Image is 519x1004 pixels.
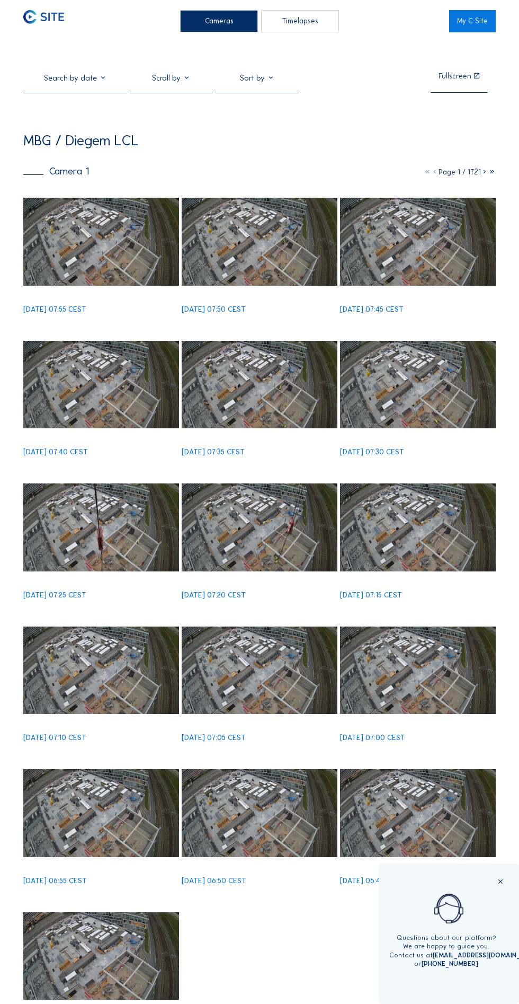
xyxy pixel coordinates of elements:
[182,627,337,714] img: image_52720464
[23,10,70,32] a: C-SITE Logo
[389,933,504,942] div: Questions about our platform?
[340,198,496,285] img: image_52721629
[23,133,139,147] div: MBG / Diegem LCL
[182,341,337,428] img: image_52721323
[180,10,258,32] div: Cameras
[439,168,481,177] span: Page 1 / 1721
[389,942,504,950] div: We are happy to guide you.
[340,341,496,428] img: image_52721163
[389,959,504,968] div: or
[23,306,86,313] div: [DATE] 07:55 CEST
[23,483,179,571] img: image_52721031
[23,769,179,857] img: image_52720248
[23,912,179,1000] img: image_52719787
[23,198,179,285] img: image_52721841
[340,592,402,599] div: [DATE] 07:15 CEST
[182,306,246,313] div: [DATE] 07:50 CEST
[182,734,246,742] div: [DATE] 07:05 CEST
[23,877,87,885] div: [DATE] 06:55 CEST
[422,959,478,967] a: [PHONE_NUMBER]
[182,483,337,571] img: image_52720884
[340,627,496,714] img: image_52720390
[182,448,245,456] div: [DATE] 07:35 CEST
[23,73,127,83] input: Search by date 󰅀
[340,448,404,456] div: [DATE] 07:30 CEST
[340,877,404,885] div: [DATE] 06:45 CEST
[340,483,496,571] img: image_52720857
[340,769,496,857] img: image_52719937
[439,73,471,80] div: Fullscreen
[182,769,337,857] img: image_52720089
[384,894,514,924] img: operator
[449,10,496,32] a: My C-Site
[23,166,89,176] div: Camera 1
[182,198,337,285] img: image_52721776
[23,627,179,714] img: image_52720613
[23,592,86,599] div: [DATE] 07:25 CEST
[23,10,64,24] img: C-SITE Logo
[23,341,179,428] img: image_52721477
[389,951,504,959] div: Contact us at
[182,877,246,885] div: [DATE] 06:50 CEST
[261,10,339,32] div: Timelapses
[340,306,404,313] div: [DATE] 07:45 CEST
[340,734,405,742] div: [DATE] 07:00 CEST
[23,448,88,456] div: [DATE] 07:40 CEST
[182,592,246,599] div: [DATE] 07:20 CEST
[23,734,86,742] div: [DATE] 07:10 CEST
